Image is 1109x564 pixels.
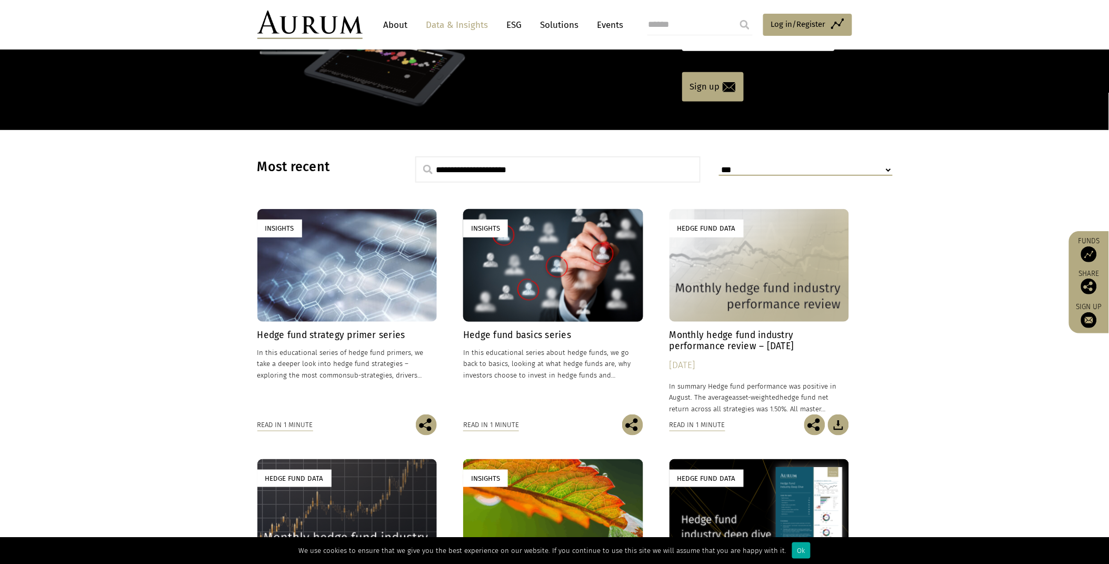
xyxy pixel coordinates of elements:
span: Log in/Register [771,18,826,31]
a: Data & Insights [421,15,494,35]
div: Read in 1 minute [463,419,519,431]
img: search.svg [423,165,433,174]
h4: Hedge fund basics series [463,330,643,341]
a: Sign up [682,72,744,102]
p: In this educational series about hedge funds, we go back to basics, looking at what hedge funds a... [463,347,643,380]
div: Ok [792,542,811,559]
h3: Most recent [257,159,389,175]
img: email-icon [723,82,736,92]
img: Share this post [622,414,643,436]
span: sub-strategies [347,371,393,379]
img: Share this post [804,414,825,436]
div: Share [1074,270,1104,294]
div: Read in 1 minute [257,419,313,431]
div: Insights [257,220,302,237]
a: Sign up [1074,302,1104,328]
a: Hedge Fund Data Monthly hedge fund industry performance review – [DATE] [DATE] In summary Hedge f... [670,209,850,414]
img: Aurum [257,11,363,39]
a: Insights Hedge fund strategy primer series In this educational series of hedge fund primers, we t... [257,209,437,414]
input: Submit [734,14,755,35]
a: Insights Hedge fund basics series In this educational series about hedge funds, we go back to bas... [463,209,643,414]
div: Hedge Fund Data [670,470,744,487]
div: Hedge Fund Data [670,220,744,237]
img: Share this post [416,414,437,436]
a: ESG [502,15,527,35]
div: Read in 1 minute [670,419,725,431]
h4: Hedge fund strategy primer series [257,330,437,341]
span: asset-weighted [733,393,780,401]
a: Log in/Register [763,14,852,36]
img: Download Article [828,414,849,436]
div: Hedge Fund Data [257,470,332,487]
img: Access Funds [1081,246,1097,262]
div: Insights [463,220,508,237]
a: Funds [1074,236,1104,262]
img: Share this post [1081,279,1097,294]
h4: Monthly hedge fund industry performance review – [DATE] [670,330,850,352]
a: About [378,15,413,35]
img: Sign up to our newsletter [1081,312,1097,328]
a: Solutions [535,15,584,35]
div: [DATE] [670,358,850,373]
div: Insights [463,470,508,487]
p: In summary Hedge fund performance was positive in August. The average hedge fund net return acros... [670,381,850,414]
p: In this educational series of hedge fund primers, we take a deeper look into hedge fund strategie... [257,347,437,380]
a: Events [592,15,624,35]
